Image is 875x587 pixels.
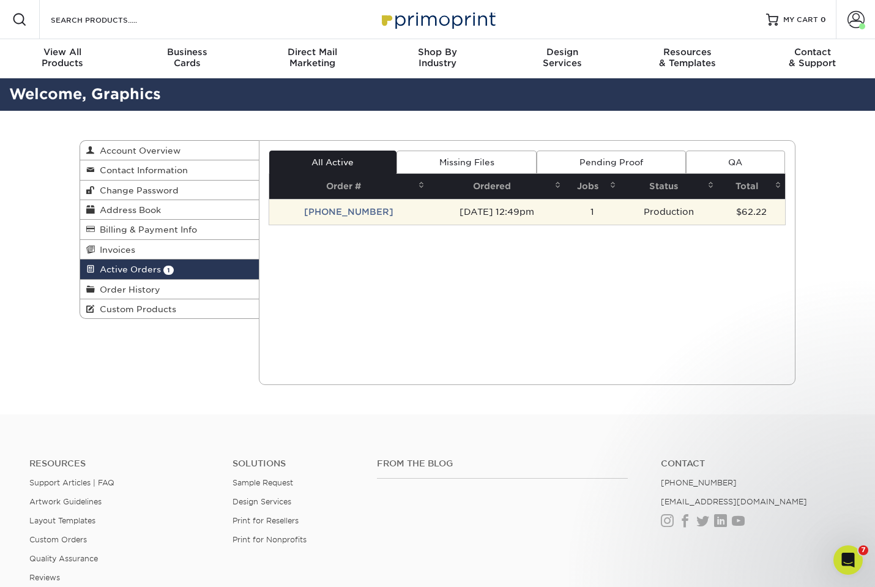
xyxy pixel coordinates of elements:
th: Ordered [428,174,565,199]
span: Invoices [95,245,135,255]
th: Order # [269,174,429,199]
a: Contact [661,458,846,469]
input: SEARCH PRODUCTS..... [50,12,169,27]
a: Active Orders 1 [80,260,259,279]
span: Contact Information [95,165,188,175]
img: Primoprint [376,6,499,32]
a: All Active [269,151,397,174]
a: DesignServices [500,39,625,78]
td: 1 [565,199,620,225]
a: Address Book [80,200,259,220]
span: Account Overview [95,146,181,155]
span: Business [125,47,250,58]
a: Print for Resellers [233,516,299,525]
span: Contact [750,47,875,58]
div: Services [500,47,625,69]
th: Status [620,174,718,199]
a: Account Overview [80,141,259,160]
a: Missing Files [397,151,537,174]
span: Change Password [95,185,179,195]
span: Custom Products [95,304,176,314]
a: Print for Nonprofits [233,535,307,544]
td: [PHONE_NUMBER] [269,199,429,225]
a: BusinessCards [125,39,250,78]
th: Total [718,174,785,199]
span: 7 [858,545,868,555]
a: Contact Information [80,160,259,180]
a: Shop ByIndustry [375,39,500,78]
a: Custom Orders [29,535,87,544]
a: Billing & Payment Info [80,220,259,239]
div: & Support [750,47,875,69]
span: Billing & Payment Info [95,225,197,234]
span: Shop By [375,47,500,58]
a: Pending Proof [537,151,685,174]
th: Jobs [565,174,620,199]
a: [PHONE_NUMBER] [661,478,737,487]
td: [DATE] 12:49pm [428,199,565,225]
div: Marketing [250,47,375,69]
a: Artwork Guidelines [29,497,102,506]
a: Custom Products [80,299,259,318]
span: Order History [95,285,160,294]
span: Address Book [95,205,161,215]
a: Direct MailMarketing [250,39,375,78]
span: 1 [163,266,174,275]
span: Direct Mail [250,47,375,58]
a: Contact& Support [750,39,875,78]
span: Active Orders [95,264,161,274]
a: Support Articles | FAQ [29,478,114,487]
div: & Templates [625,47,750,69]
div: Cards [125,47,250,69]
h4: From the Blog [377,458,628,469]
a: Change Password [80,181,259,200]
div: Industry [375,47,500,69]
span: Resources [625,47,750,58]
a: Invoices [80,240,259,260]
h4: Solutions [233,458,359,469]
a: Design Services [233,497,291,506]
a: Order History [80,280,259,299]
a: Sample Request [233,478,293,487]
a: QA [686,151,785,174]
a: Reviews [29,573,60,582]
span: MY CART [783,15,818,25]
iframe: Intercom live chat [833,545,863,575]
span: Design [500,47,625,58]
a: Resources& Templates [625,39,750,78]
a: Layout Templates [29,516,95,525]
h4: Resources [29,458,214,469]
a: Quality Assurance [29,554,98,563]
span: 0 [821,15,826,24]
td: $62.22 [718,199,785,225]
a: [EMAIL_ADDRESS][DOMAIN_NAME] [661,497,807,506]
td: Production [620,199,718,225]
